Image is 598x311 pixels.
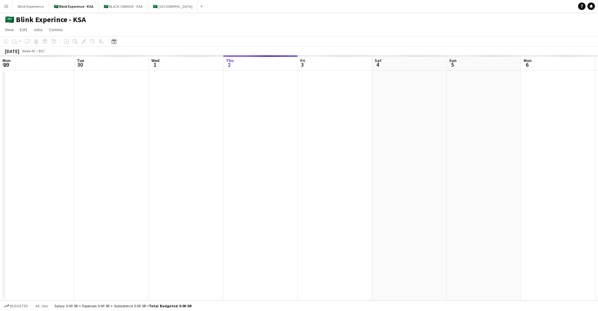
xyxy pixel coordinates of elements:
[449,58,457,63] span: Sun
[3,303,29,309] button: Budgeted
[13,0,49,12] button: Blink Experience
[374,61,382,68] span: 4
[5,27,14,32] span: View
[46,26,65,34] a: Comms
[225,61,234,68] span: 2
[375,58,382,63] span: Sat
[49,27,63,32] span: Comms
[49,0,99,12] button: 🇸🇦 Blink Experince - KSA
[524,58,532,63] span: Mon
[77,58,84,63] span: Tue
[55,304,192,308] div: Salary 0.00 SR + Expenses 0.00 SR + Subsistence 0.00 SR =
[151,58,159,63] span: Wed
[523,61,532,68] span: 6
[21,49,36,53] span: Week 40
[99,0,148,12] button: 🇸🇦 BLACK ORANGE - KSA
[448,61,457,68] span: 5
[10,304,28,308] span: Budgeted
[33,27,43,32] span: Jobs
[17,26,30,34] a: Edit
[34,304,49,308] span: All jobs
[20,27,27,32] span: Edit
[150,61,159,68] span: 1
[148,0,198,12] button: 🇸🇦 [GEOGRAPHIC_DATA]
[2,26,16,34] a: View
[149,304,192,308] span: Total Budgeted 0.00 SR
[2,58,11,63] span: Mon
[2,61,11,68] span: 29
[5,15,86,24] h1: 🇸🇦 Blink Experince - KSA
[299,61,305,68] span: 3
[76,61,84,68] span: 30
[300,58,305,63] span: Fri
[226,58,234,63] span: Thu
[5,48,19,54] div: [DATE]
[31,26,45,34] a: Jobs
[39,49,45,53] div: BST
